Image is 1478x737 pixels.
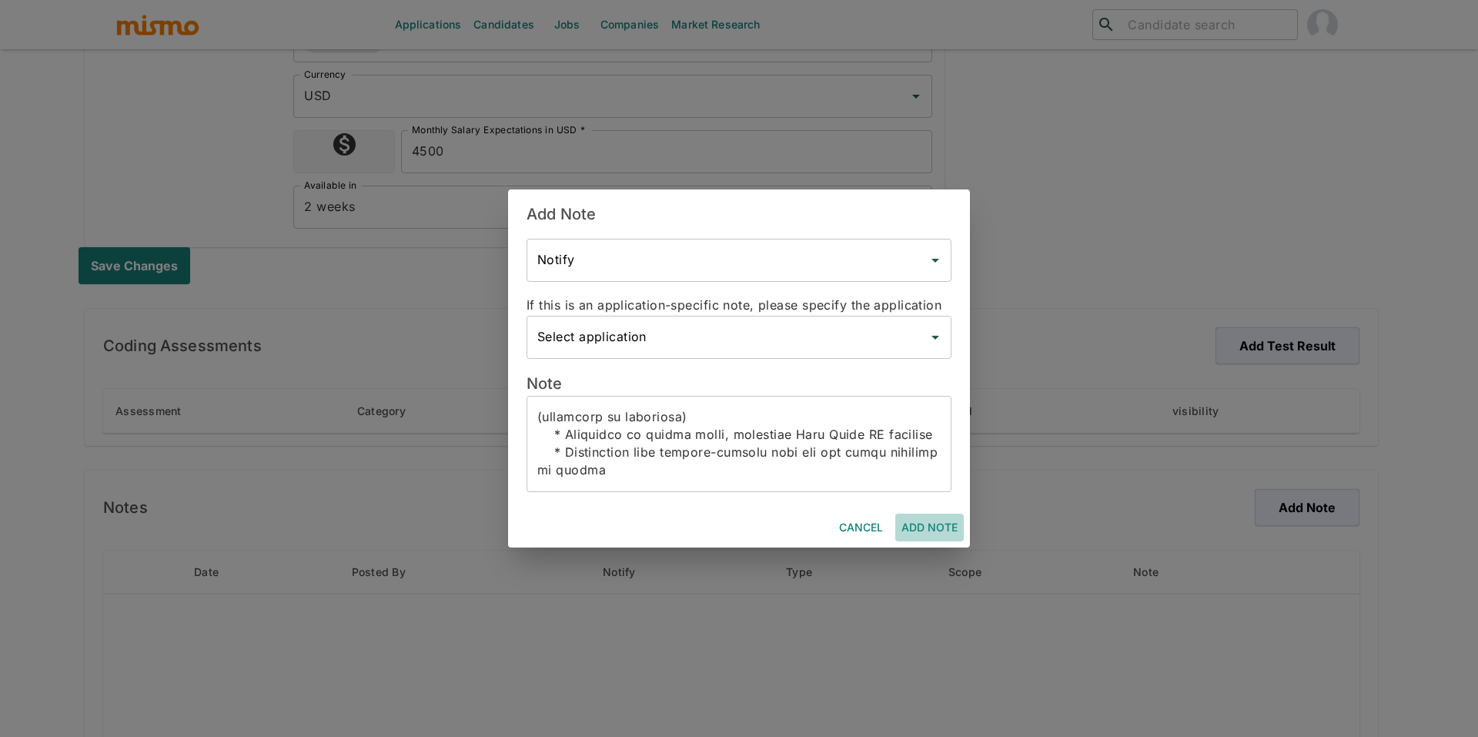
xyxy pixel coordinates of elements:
h2: Add Note [508,189,970,239]
button: Cancel [833,514,889,542]
button: Open [925,327,946,348]
button: Open [925,250,946,271]
textarea: Loremipsu Dolorsit * Amet: Consect Adipisc * Elitsedd: Eiusmodt, Incidi * Utlaboreetdo: Magnaaliq... [537,408,941,479]
button: Add Note [895,514,964,542]
span: Note [527,374,563,393]
span: If this is an application-specific note, please specify the application [527,297,941,313]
